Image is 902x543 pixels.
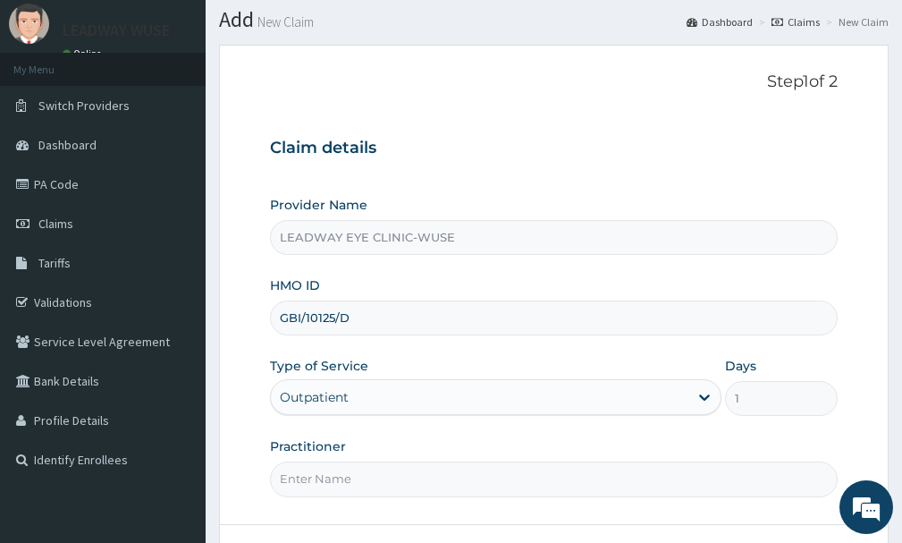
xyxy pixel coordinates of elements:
[280,388,349,406] div: Outpatient
[270,72,838,92] p: Step 1 of 2
[270,437,346,455] label: Practitioner
[63,22,170,38] p: LEADWAY WUSE
[270,357,368,375] label: Type of Service
[104,159,247,340] span: We're online!
[38,98,130,114] span: Switch Providers
[725,357,756,375] label: Days
[9,4,49,44] img: User Image
[270,462,838,496] input: Enter Name
[270,301,838,335] input: Enter HMO ID
[822,14,889,30] li: New Claim
[93,100,300,123] div: Chat with us now
[270,139,838,158] h3: Claim details
[63,47,105,60] a: Online
[38,216,73,232] span: Claims
[9,357,341,420] textarea: Type your message and hit 'Enter'
[270,276,320,294] label: HMO ID
[254,15,314,29] small: New Claim
[33,89,72,134] img: d_794563401_company_1708531726252_794563401
[38,137,97,153] span: Dashboard
[38,255,71,271] span: Tariffs
[293,9,336,52] div: Minimize live chat window
[771,14,820,30] a: Claims
[270,196,367,214] label: Provider Name
[687,14,753,30] a: Dashboard
[219,8,889,31] h1: Add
